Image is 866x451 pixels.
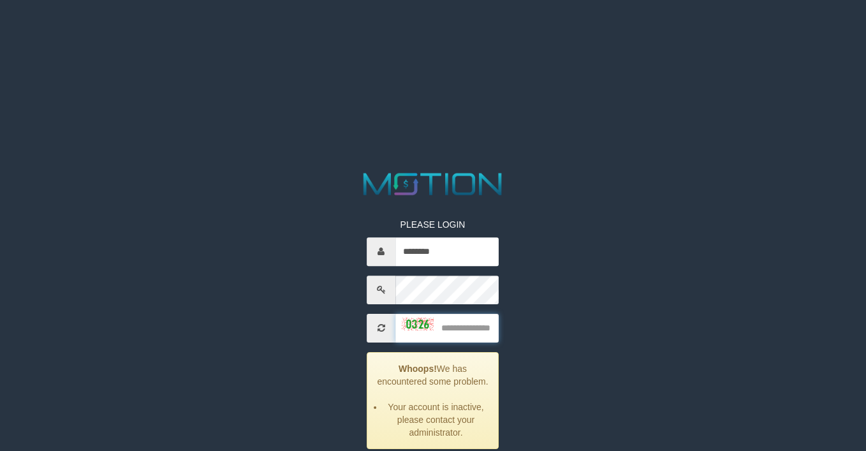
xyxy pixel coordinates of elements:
img: captcha [402,318,434,331]
div: We has encountered some problem. [367,352,499,449]
img: MOTION_logo.png [357,169,509,199]
li: Your account is inactive, please contact your administrator. [384,401,488,439]
p: PLEASE LOGIN [367,218,499,231]
strong: Whoops! [399,364,437,374]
